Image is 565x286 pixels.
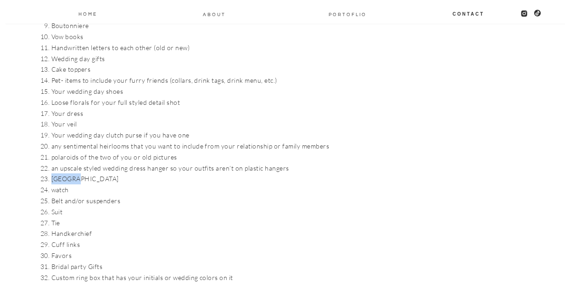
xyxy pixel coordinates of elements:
li: Custom ring box that has your initials or wedding colors on it [51,272,393,283]
li: Bridal party Gifts [51,261,393,272]
li: Favors [51,250,393,261]
li: polaroids of the two of you or old pictures [51,152,393,163]
li: Boutonniere [51,20,393,31]
li: Your veil [51,119,393,130]
li: Cake toppers [51,64,393,75]
li: [GEOGRAPHIC_DATA] [51,173,393,184]
li: Vow books [51,31,393,42]
li: Your wedding day shoes [51,86,393,97]
a: Contact [452,10,485,17]
li: Handwritten letters to each other (old or new) [51,42,393,53]
li: an upscale styled wedding dress hanger so your outfits aren’t on plastic hangers [51,163,393,174]
a: About [202,10,226,17]
li: Your dress [51,108,393,119]
a: PORTOFLIO [325,10,370,17]
li: watch [51,184,393,195]
li: Handkerchief [51,228,393,239]
li: Pet- items to include your furry friends (collars, drink tags, drink menu, etc.) [51,75,393,86]
li: Belt and/or suspenders [51,195,393,206]
a: Home [78,10,98,17]
li: Cuff links [51,239,393,250]
li: Loose florals for your full styled detail shot [51,97,393,108]
li: Suit [51,206,393,217]
li: Tie [51,217,393,229]
li: Your wedding day clutch purse if you have one [51,130,393,141]
li: Wedding day gifts [51,53,393,64]
li: any sentimental heirlooms that you want to include from your relationship or family members [51,141,393,152]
